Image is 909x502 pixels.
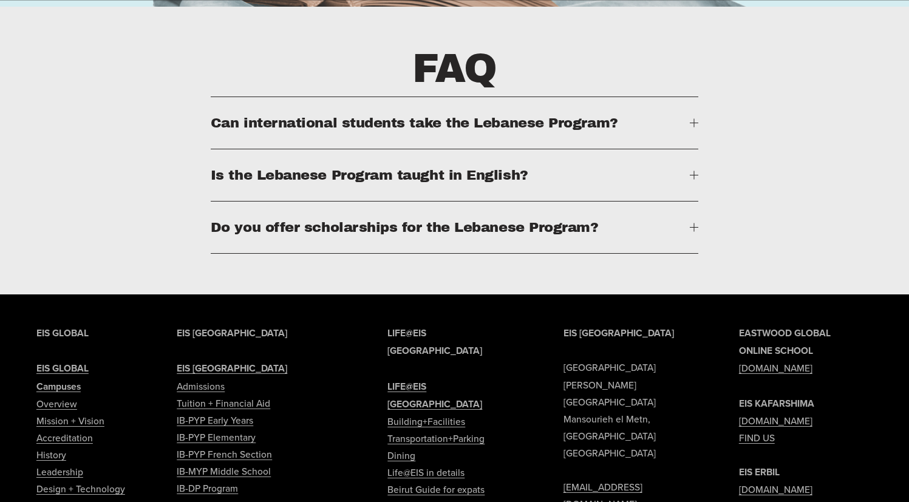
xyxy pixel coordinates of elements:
a: IB-PYP Early Years [177,412,253,429]
strong: EASTWOOD GLOBAL ONLINE SCHOOL [739,326,831,358]
button: Can international students take the Lebanese Program? [211,97,698,149]
a: Leadership [36,463,83,480]
strong: EIS GLOBAL [36,361,89,375]
button: Do you offer scholarships for the Lebanese Program? [211,202,698,253]
a: Beirut Guide for expats [387,481,485,498]
a: Building+Facilities [387,413,465,430]
a: IB-DP Program [177,480,238,497]
strong: LIFE@EIS [GEOGRAPHIC_DATA] [387,379,482,411]
strong: EIS ERBIL [739,465,780,479]
span: Can international students take the Lebanese Program? [211,115,690,131]
a: IB-PYP Elementary [177,429,256,446]
a: Accreditation [36,429,93,446]
a: Transportation+Parking [387,430,485,447]
a: LIFE@EIS [GEOGRAPHIC_DATA] [387,378,521,413]
a: [DOMAIN_NAME] [739,359,812,376]
strong: EIS GLOBAL [36,326,89,340]
strong: EIS KAFARSHIMA [739,396,814,410]
strong: EIS [GEOGRAPHIC_DATA] [177,326,287,340]
a: EIS GLOBAL [36,359,89,377]
a: Mission + Vision [36,412,104,429]
button: Is the Lebanese Program taught in English? [211,149,698,201]
strong: Campuses [36,379,81,393]
a: EIS [GEOGRAPHIC_DATA] [177,359,287,377]
a: Tuition + Financial Aid [177,395,270,412]
a: Campuses [36,378,81,395]
a: FIND US [739,429,775,446]
a: Design + Technology [36,480,125,497]
a: IB-PYP French Section [177,446,272,463]
span: Do you offer scholarships for the Lebanese Program? [211,220,690,235]
strong: EIS [GEOGRAPHIC_DATA] [177,361,287,375]
a: Life@EIS in details [387,464,465,481]
strong: EIS [GEOGRAPHIC_DATA] [563,326,674,340]
a: History [36,446,66,463]
a: IB-MYP Middle School [177,463,271,480]
a: Admissions [177,378,225,395]
a: Dining [387,447,415,464]
span: Is the Lebanese Program taught in English? [211,168,690,183]
a: Overview [36,395,77,412]
strong: LIFE@EIS [GEOGRAPHIC_DATA] [387,326,482,358]
a: [DOMAIN_NAME] [739,481,812,498]
h2: FAQ [106,42,803,95]
a: [DOMAIN_NAME] [739,412,812,429]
